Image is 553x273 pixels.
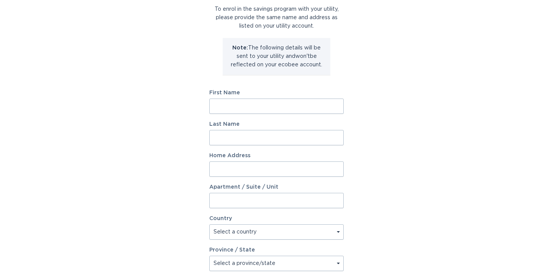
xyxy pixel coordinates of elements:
div: To enrol in the savings program with your utility, please provide the same name and address as li... [209,5,344,30]
label: Apartment / Suite / Unit [209,184,344,190]
label: Home Address [209,153,344,158]
strong: Note: [232,45,248,51]
p: The following details will be sent to your utility and won't be reflected on your ecobee account. [228,44,325,69]
label: Last Name [209,122,344,127]
label: Country [209,216,232,221]
label: Province / State [209,247,255,253]
label: First Name [209,90,344,95]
